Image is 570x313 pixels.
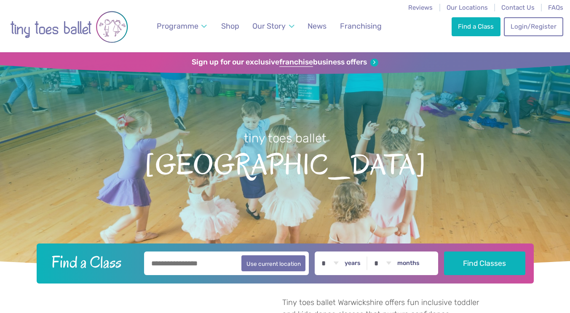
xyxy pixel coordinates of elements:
h2: Find a Class [45,251,138,273]
small: tiny toes ballet [244,131,326,145]
strong: franchise [279,58,313,67]
button: Use current location [241,255,306,271]
a: Franchising [336,17,385,36]
a: Sign up for our exclusivefranchisebusiness offers [192,58,378,67]
a: News [304,17,330,36]
a: Find a Class [452,17,500,36]
a: Contact Us [501,4,535,11]
a: Programme [153,17,211,36]
span: Programme [157,21,198,30]
img: tiny toes ballet [10,8,128,46]
a: FAQs [548,4,563,11]
a: Login/Register [504,17,563,36]
a: Our Story [249,17,298,36]
span: [GEOGRAPHIC_DATA] [15,147,555,181]
span: Franchising [340,21,382,30]
button: Find Classes [444,251,525,275]
a: Reviews [408,4,433,11]
label: months [397,259,420,267]
span: News [308,21,326,30]
a: Shop [217,17,243,36]
label: years [345,259,361,267]
a: Our Locations [447,4,488,11]
span: Shop [221,21,239,30]
span: Our Story [252,21,286,30]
